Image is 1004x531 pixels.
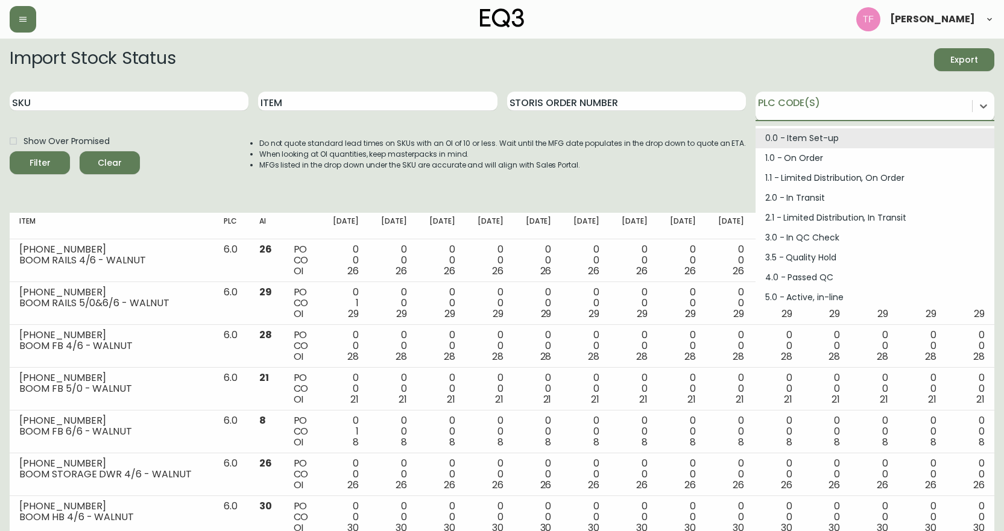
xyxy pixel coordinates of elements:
div: 0 0 [715,415,744,448]
span: 28 [259,328,272,342]
span: 26 [444,478,455,492]
td: 6.0 [214,239,250,282]
div: 0 0 [667,287,696,319]
span: 26 [492,478,504,492]
span: 26 [925,478,936,492]
td: 6.0 [214,410,250,453]
div: 2.0 - In Transit [756,188,994,208]
div: 0 0 [715,372,744,405]
div: 0 0 [619,372,648,405]
span: 8 [353,435,359,449]
div: 0 0 [475,287,504,319]
img: 509424b058aae2bad57fee408324c33f [856,7,880,31]
div: 0 0 [523,287,552,319]
div: 0 0 [330,330,359,362]
div: PO CO [294,244,311,277]
th: AI [250,213,284,239]
div: 0 0 [956,372,985,405]
span: 26 [636,264,648,278]
span: Show Over Promised [24,135,110,148]
span: 28 [829,350,840,363]
div: BOOM STORAGE DWR 4/6 - WALNUT [19,469,204,480]
span: 28 [781,350,792,363]
span: 26 [347,478,359,492]
span: 26 [540,478,552,492]
span: 26 [636,478,648,492]
span: 8 [545,435,551,449]
button: Export [934,48,994,71]
div: 0 0 [475,458,504,491]
div: 0 0 [667,330,696,362]
div: 1.0 - On Order [756,148,994,168]
div: PO CO [294,287,311,319]
div: 0.0 - Item Set-up [756,128,994,148]
th: [DATE] [561,213,609,239]
div: 0 0 [715,244,744,277]
div: 0 0 [378,330,407,362]
span: 26 [733,264,744,278]
div: 2.1 - Limited Distribution, In Transit [756,208,994,228]
span: 8 [401,435,407,449]
div: 0 0 [570,244,599,277]
div: 0 0 [859,372,888,405]
div: 0 0 [570,287,599,319]
span: 26 [877,478,888,492]
div: 0 0 [570,458,599,491]
div: 0 0 [667,458,696,491]
div: 0 0 [763,372,792,405]
td: 6.0 [214,368,250,410]
span: OI [294,392,304,406]
div: 0 0 [619,415,648,448]
div: 0 0 [378,244,407,277]
span: 21 [639,392,648,406]
div: 0 0 [908,372,936,405]
span: 21 [543,392,552,406]
div: 0 0 [908,330,936,362]
span: 8 [834,435,840,449]
span: 8 [786,435,792,449]
span: 26 [396,264,407,278]
span: 21 [736,392,744,406]
span: 21 [495,392,504,406]
div: 0 0 [426,458,455,491]
span: 28 [492,350,504,363]
div: 0 0 [715,330,744,362]
span: 21 [259,371,269,385]
span: OI [294,435,304,449]
td: 6.0 [214,453,250,496]
span: 21 [447,392,455,406]
span: 28 [684,350,696,363]
div: 0 0 [475,415,504,448]
div: 0 0 [378,415,407,448]
span: 29 [926,307,936,321]
span: 21 [784,392,792,406]
div: 0 0 [763,330,792,362]
div: 0 0 [426,287,455,319]
div: 0 0 [570,330,599,362]
div: 0 0 [523,415,552,448]
span: Clear [89,156,130,171]
th: [DATE] [513,213,561,239]
div: 0 0 [812,372,841,405]
span: 28 [444,350,455,363]
th: [DATE] [417,213,465,239]
th: [DATE] [754,213,802,239]
span: 26 [540,264,552,278]
td: 6.0 [214,282,250,325]
span: 21 [880,392,888,406]
div: 0 0 [570,415,599,448]
div: 0 0 [475,244,504,277]
span: 26 [259,242,272,256]
span: 30 [259,499,272,513]
button: Clear [80,151,140,174]
span: 29 [541,307,552,321]
div: 3.0 - In QC Check [756,228,994,248]
div: 0 0 [523,458,552,491]
span: 26 [733,478,744,492]
div: BOOM FB 4/6 - WALNUT [19,341,204,351]
li: When looking at OI quantities, keep masterpacks in mind. [259,149,747,160]
div: 0 0 [330,244,359,277]
div: 0 0 [715,287,744,319]
div: 0 0 [763,415,792,448]
span: 8 [930,435,936,449]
